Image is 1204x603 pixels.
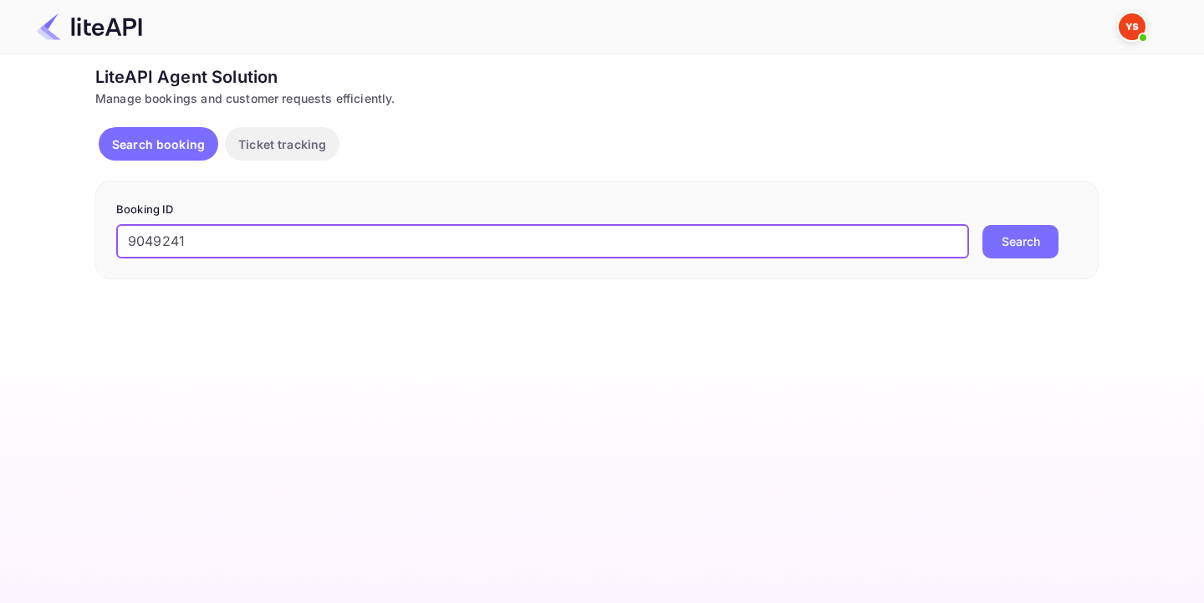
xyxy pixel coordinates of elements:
[112,135,205,153] p: Search booking
[1119,13,1145,40] img: Yandex Support
[95,64,1099,89] div: LiteAPI Agent Solution
[982,225,1059,258] button: Search
[95,89,1099,107] div: Manage bookings and customer requests efficiently.
[116,225,969,258] input: Enter Booking ID (e.g., 63782194)
[37,13,142,40] img: LiteAPI Logo
[116,202,1078,218] p: Booking ID
[238,135,326,153] p: Ticket tracking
